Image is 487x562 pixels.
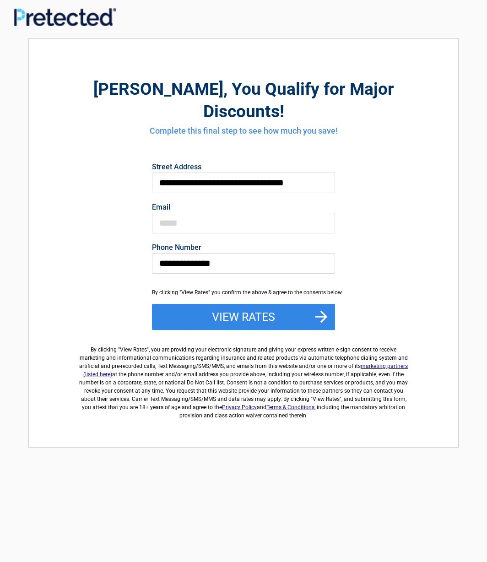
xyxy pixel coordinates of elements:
img: Main Logo [14,8,116,27]
label: Email [152,204,335,211]
div: By clicking "View Rates" you confirm the above & agree to the consents below [152,288,335,297]
span: View Rates [120,346,147,353]
a: Privacy Policy [222,404,257,411]
button: View Rates [152,304,335,330]
h4: Complete this final step to see how much you save! [79,125,408,137]
label: Phone Number [152,244,335,251]
a: Terms & Conditions [266,404,314,411]
label: By clicking " ", you are providing your electronic signature and giving your express written e-si... [79,338,408,420]
label: Street Address [152,163,335,171]
h2: , You Qualify for Major Discounts! [79,78,408,123]
span: [PERSON_NAME] [93,79,223,99]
